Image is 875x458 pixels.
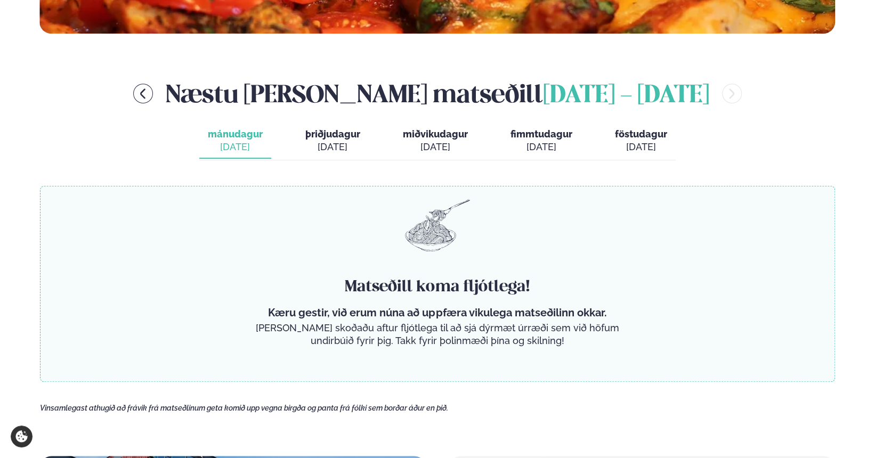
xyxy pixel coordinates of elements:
img: pasta [405,199,470,251]
span: föstudagur [615,128,667,140]
button: mánudagur [DATE] [199,124,271,159]
span: mánudagur [208,128,263,140]
div: [DATE] [511,141,572,153]
p: [PERSON_NAME] skoðaðu aftur fljótlega til að sjá dýrmæt úrræði sem við höfum undirbúið fyrir þig.... [252,322,623,347]
h2: Næstu [PERSON_NAME] matseðill [166,76,709,111]
button: föstudagur [DATE] [606,124,676,159]
div: [DATE] [615,141,667,153]
span: miðvikudagur [403,128,468,140]
a: Cookie settings [11,426,33,447]
button: menu-btn-left [133,84,153,103]
button: menu-btn-right [722,84,742,103]
span: fimmtudagur [511,128,572,140]
h4: Matseðill koma fljótlega! [252,276,623,298]
span: þriðjudagur [305,128,360,140]
div: [DATE] [403,141,468,153]
button: fimmtudagur [DATE] [502,124,581,159]
div: [DATE] [305,141,360,153]
span: Vinsamlegast athugið að frávik frá matseðlinum geta komið upp vegna birgða og panta frá fólki sem... [40,404,448,412]
button: miðvikudagur [DATE] [394,124,476,159]
span: [DATE] - [DATE] [543,84,709,108]
p: Kæru gestir, við erum núna að uppfæra vikulega matseðilinn okkar. [252,306,623,319]
button: þriðjudagur [DATE] [297,124,369,159]
div: [DATE] [208,141,263,153]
